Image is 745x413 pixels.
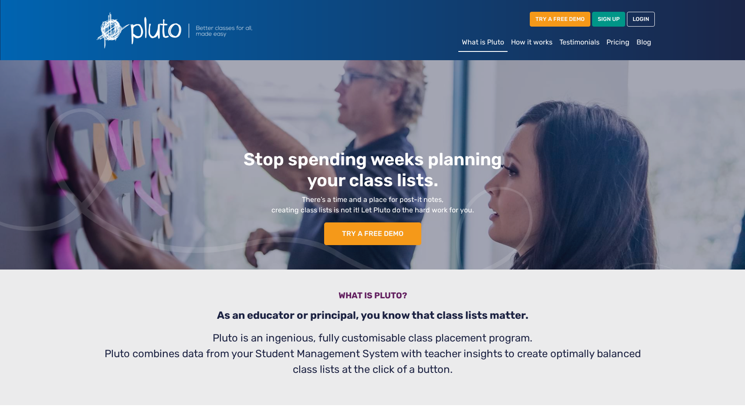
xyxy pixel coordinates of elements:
img: Pluto logo with the text Better classes for all, made easy [90,7,299,53]
a: What is Pluto [458,34,508,52]
h1: Stop spending weeks planning your class lists. [112,149,633,191]
p: Pluto is an ingenious, fully customisable class placement program. Pluto combines data from your ... [95,330,650,377]
b: As an educator or principal, you know that class lists matter. [217,309,528,321]
a: How it works [508,34,556,51]
a: TRY A FREE DEMO [530,12,590,26]
p: There’s a time and a place for post-it notes, creating class lists is not it! Let Pluto do the ha... [112,195,633,215]
a: SIGN UP [592,12,625,26]
a: TRY A FREE DEMO [324,222,421,245]
a: Testimonials [556,34,603,51]
a: Blog [633,34,655,51]
a: LOGIN [627,12,655,26]
h3: What is pluto? [95,290,650,304]
a: Pricing [603,34,633,51]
